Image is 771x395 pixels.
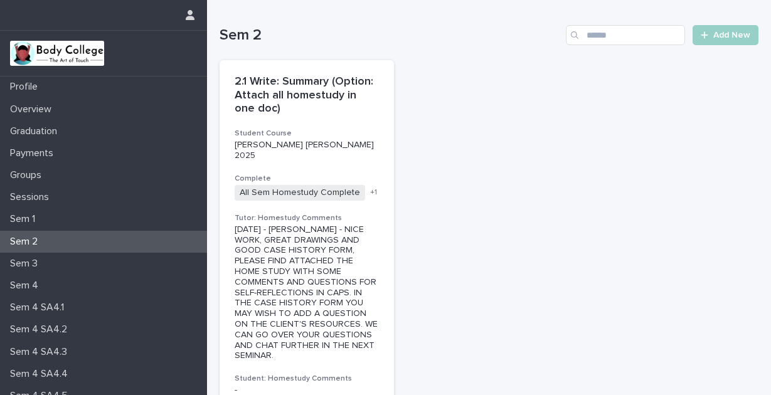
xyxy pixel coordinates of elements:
p: Payments [5,147,63,159]
p: Sem 4 SA4.3 [5,346,77,358]
p: Overview [5,103,61,115]
p: Graduation [5,125,67,137]
input: Search [566,25,685,45]
p: Sem 2 [5,236,48,248]
p: Sem 4 SA4.1 [5,302,74,313]
span: Add New [713,31,750,39]
h1: Sem 2 [220,26,561,45]
h3: Student: Homestudy Comments [235,374,379,384]
span: All Sem Homestudy Complete [235,185,365,201]
h3: Tutor: Homestudy Comments [235,213,379,223]
p: Sem 4 SA4.2 [5,324,77,335]
div: [DATE] - [PERSON_NAME] - NICE WORK, GREAT DRAWINGS AND GOOD CASE HISTORY FORM, PLEASE FIND ATTACH... [235,224,379,361]
p: Sessions [5,191,59,203]
img: xvtzy2PTuGgGH0xbwGb2 [10,41,104,66]
span: + 1 [370,189,377,196]
p: Sem 1 [5,213,45,225]
p: Profile [5,81,48,93]
a: Add New [693,25,758,45]
h3: Complete [235,174,379,184]
p: Groups [5,169,51,181]
p: 2.1 Write: Summary (Option: Attach all homestudy in one doc) [235,75,379,116]
p: Sem 3 [5,258,48,270]
p: Sem 4 [5,280,48,292]
h3: Student Course [235,129,379,139]
p: Sem 4 SA4.4 [5,368,78,380]
p: [PERSON_NAME] [PERSON_NAME] 2025 [235,140,379,161]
